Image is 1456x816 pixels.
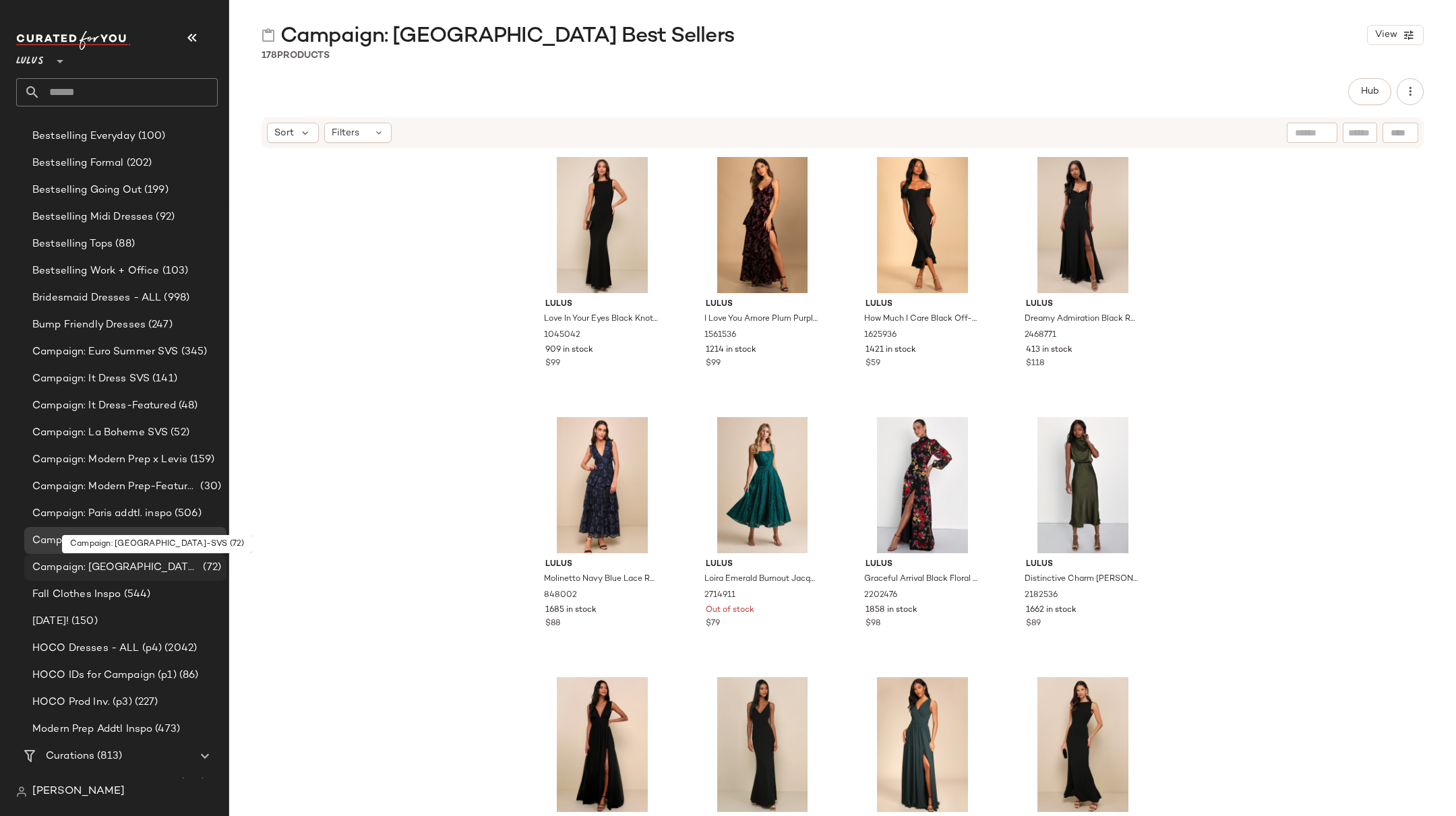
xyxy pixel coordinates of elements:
[864,573,978,586] span: Graceful Arrival Black Floral Burnout Backless Maxi Dress
[704,573,818,586] span: Loira Emerald Burnout Jacquard Lace-Up Midi Dress
[280,23,734,50] span: Campaign: [GEOGRAPHIC_DATA] Best Sellers
[1015,417,1151,553] img: 10587881_2182536.jpg
[706,604,754,617] span: Out of stock
[706,618,720,630] span: $79
[32,506,172,522] span: Campaign: Paris addtl. inspo
[545,299,659,311] span: Lulus
[706,358,721,370] span: $99
[32,533,194,548] span: Campaign: [GEOGRAPHIC_DATA] Best Sellers
[535,677,670,813] img: 11606541_407562.jpg
[1026,299,1140,311] span: Lulus
[545,604,597,617] span: 1685 in stock
[706,559,820,571] span: Lulus
[46,749,94,764] span: Curations
[32,695,132,710] span: HOCO Prod Inv. (p3)
[187,452,214,468] span: (159)
[124,156,152,171] span: (202)
[69,614,98,629] span: (150)
[1026,559,1140,571] span: Lulus
[1025,573,1139,586] span: Distinctive Charm [PERSON_NAME] Satin Asymmetrical Midi Dress
[855,417,990,553] img: 10742601_2202476.jpg
[262,49,330,63] div: Products
[32,722,152,737] span: Modern Prep Addtl Inspo
[32,210,153,225] span: Bestselling Midi Dresses
[178,776,205,791] span: (262)
[113,237,135,252] span: (88)
[94,749,122,764] span: (813)
[152,722,180,737] span: (473)
[1015,677,1151,813] img: 11095741_2293331.jpg
[332,126,359,140] span: Filters
[864,313,978,325] span: How Much I Care Black Off-the-Shoulder Midi Dress
[32,425,168,441] span: Campaign: La Boheme SVS
[146,317,173,333] span: (247)
[150,371,177,387] span: (141)
[866,344,916,356] span: 1421 in stock
[32,156,124,171] span: Bestselling Formal
[32,614,69,629] span: [DATE]!
[32,317,146,333] span: Bump Friendly Dresses
[544,329,580,342] span: 1045042
[16,786,27,797] img: svg%3e
[864,329,897,342] span: 1625936
[695,417,830,553] img: 2714911_02_fullbody_2025-08-21.jpg
[160,263,189,279] span: (103)
[695,677,830,813] img: 12361121_552622.jpg
[855,677,990,813] img: 11606621_1694336.jpg
[32,587,121,602] span: Fall Clothes Inspo
[32,668,177,683] span: HOCO IDs for Campaign (p1)
[32,237,113,252] span: Bestselling Tops
[161,290,189,306] span: (998)
[864,590,897,602] span: 2202476
[704,313,818,325] span: I Love You Amore Plum Purple Floral Velvet Tiered Maxi Dress
[32,398,176,414] span: Campaign: It Dress-Featured
[135,129,166,144] span: (100)
[1025,313,1139,325] span: Dreamy Admiration Black Ruffled Maxi Dress
[32,560,200,575] span: Campaign: [GEOGRAPHIC_DATA]-SVS
[32,344,179,360] span: Campaign: Euro Summer SVS
[168,425,189,441] span: (52)
[153,210,175,225] span: (92)
[866,559,979,571] span: Lulus
[704,590,735,602] span: 2714911
[545,559,659,571] span: Lulus
[32,183,142,198] span: Bestselling Going Out
[32,452,187,468] span: Campaign: Modern Prep x Levis
[695,157,830,293] img: 7748021_1561536.jpg
[132,695,158,710] span: (227)
[172,506,202,522] span: (506)
[706,299,820,311] span: Lulus
[274,126,294,140] span: Sort
[1025,590,1058,602] span: 2182536
[866,618,880,630] span: $98
[179,344,208,360] span: (345)
[194,533,221,548] span: (178)
[121,587,151,602] span: (544)
[32,371,150,387] span: Campaign: It Dress SVS
[1360,86,1379,97] span: Hub
[1025,329,1056,342] span: 2468771
[535,417,670,553] img: 11134601_848002.jpg
[176,398,198,414] span: (48)
[545,618,560,630] span: $88
[706,344,756,356] span: 1214 in stock
[1026,604,1076,617] span: 1662 in stock
[545,344,593,356] span: 909 in stock
[1348,78,1391,105] button: Hub
[544,590,577,602] span: 848002
[262,28,275,42] img: svg%3e
[200,560,221,575] span: (72)
[32,263,160,279] span: Bestselling Work + Office
[866,358,880,370] span: $59
[16,46,44,70] span: Lulus
[142,183,169,198] span: (199)
[198,479,221,495] span: (30)
[162,641,197,656] span: (2042)
[32,641,162,656] span: HOCO Dresses - ALL (p4)
[262,51,277,61] span: 178
[545,358,560,370] span: $99
[1026,618,1041,630] span: $89
[1026,358,1044,370] span: $118
[866,299,979,311] span: Lulus
[177,668,199,683] span: (86)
